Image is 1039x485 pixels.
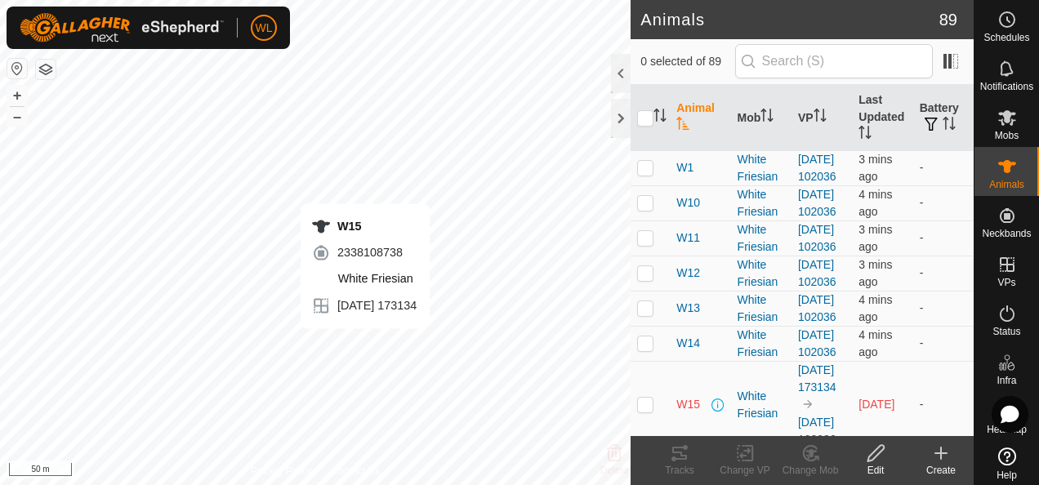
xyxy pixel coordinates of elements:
[676,119,689,132] p-sorticon: Activate to sort
[653,111,667,124] p-sorticon: Activate to sort
[332,464,380,478] a: Contact Us
[731,85,792,151] th: Mob
[798,416,836,446] a: [DATE] 102036
[640,10,939,29] h2: Animals
[843,463,908,478] div: Edit
[311,296,417,316] div: [DATE] 173134
[943,119,956,132] p-sorticon: Activate to sort
[251,464,312,478] a: Privacy Policy
[738,186,785,220] div: White Friesian
[995,131,1019,140] span: Mobs
[640,53,734,70] span: 0 selected of 89
[676,300,700,317] span: W13
[738,388,785,422] div: White Friesian
[913,220,974,256] td: -
[738,221,785,256] div: White Friesian
[908,463,974,478] div: Create
[647,463,712,478] div: Tracks
[7,86,27,105] button: +
[814,111,827,124] p-sorticon: Activate to sort
[992,327,1020,336] span: Status
[997,470,1017,480] span: Help
[735,44,933,78] input: Search (S)
[676,229,700,247] span: W11
[798,223,836,253] a: [DATE] 102036
[997,278,1015,287] span: VPs
[676,265,700,282] span: W12
[913,326,974,361] td: -
[738,256,785,291] div: White Friesian
[792,85,852,151] th: VP
[798,363,836,394] a: [DATE] 173134
[989,180,1024,189] span: Animals
[256,20,273,37] span: WL
[798,188,836,218] a: [DATE] 102036
[7,59,27,78] button: Reset Map
[311,242,417,262] div: 2338108738
[997,376,1016,385] span: Infra
[798,258,836,288] a: [DATE] 102036
[852,85,912,151] th: Last Updated
[311,216,417,236] div: W15
[676,194,700,211] span: W10
[738,327,785,361] div: White Friesian
[798,293,836,323] a: [DATE] 102036
[913,291,974,326] td: -
[858,128,872,141] p-sorticon: Activate to sort
[858,293,892,323] span: 14 Aug 2025, 6:58 pm
[670,85,730,151] th: Animal
[760,111,774,124] p-sorticon: Activate to sort
[798,153,836,183] a: [DATE] 102036
[676,396,700,413] span: W15
[676,159,693,176] span: W1
[858,258,892,288] span: 14 Aug 2025, 6:58 pm
[913,85,974,151] th: Battery
[980,82,1033,91] span: Notifications
[939,7,957,32] span: 89
[801,398,814,411] img: to
[858,153,892,183] span: 14 Aug 2025, 6:58 pm
[676,335,700,352] span: W14
[858,398,894,411] span: 12 Aug 2025, 5:38 pm
[913,361,974,448] td: -
[982,229,1031,238] span: Neckbands
[858,188,892,218] span: 14 Aug 2025, 6:58 pm
[858,223,892,253] span: 14 Aug 2025, 6:58 pm
[712,463,778,478] div: Change VP
[913,256,974,291] td: -
[858,328,892,358] span: 14 Aug 2025, 6:58 pm
[334,272,413,285] span: White Friesian
[7,107,27,127] button: –
[798,328,836,358] a: [DATE] 102036
[738,291,785,326] div: White Friesian
[738,151,785,185] div: White Friesian
[913,185,974,220] td: -
[20,13,224,42] img: Gallagher Logo
[913,150,974,185] td: -
[987,425,1027,434] span: Heatmap
[778,463,843,478] div: Change Mob
[36,60,56,79] button: Map Layers
[983,33,1029,42] span: Schedules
